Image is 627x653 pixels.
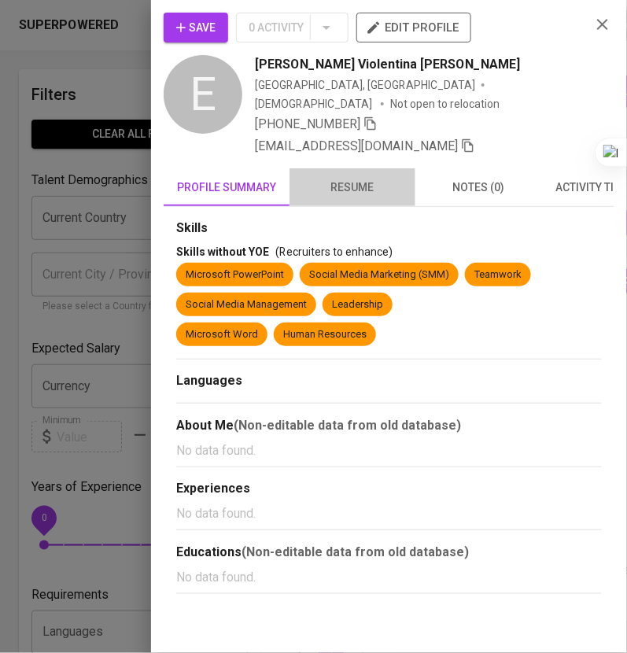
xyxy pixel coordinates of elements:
span: Save [176,18,216,38]
p: No data found. [176,504,602,523]
div: Languages [176,372,602,390]
span: edit profile [369,17,459,38]
div: Social Media Marketing (SMM) [309,267,449,282]
div: Human Resources [283,327,367,342]
div: Social Media Management [186,297,307,312]
span: Skills without YOE [176,245,269,258]
span: [PERSON_NAME] Violentina [PERSON_NAME] [255,55,520,74]
div: Microsoft Word [186,327,258,342]
div: E [164,55,242,134]
b: (Non-editable data from old database) [234,418,461,433]
p: No data found. [176,441,602,460]
div: Skills [176,220,602,238]
span: resume [299,178,406,197]
span: profile summary [173,178,280,197]
span: [PHONE_NUMBER] [255,116,360,131]
p: Not open to relocation [390,96,500,112]
div: [GEOGRAPHIC_DATA], [GEOGRAPHIC_DATA] [255,77,475,93]
button: edit profile [356,13,471,42]
button: Save [164,13,228,42]
b: (Non-editable data from old database) [242,544,469,559]
span: (Recruiters to enhance) [275,245,393,258]
a: edit profile [356,20,471,33]
span: notes (0) [425,178,532,197]
div: Leadership [332,297,383,312]
span: [DEMOGRAPHIC_DATA] [255,96,374,112]
div: Microsoft PowerPoint [186,267,284,282]
div: Educations [176,543,602,562]
span: [EMAIL_ADDRESS][DOMAIN_NAME] [255,138,458,153]
div: About Me [176,416,602,435]
div: Teamwork [474,267,522,282]
div: Experiences [176,480,602,498]
p: No data found. [176,568,602,587]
